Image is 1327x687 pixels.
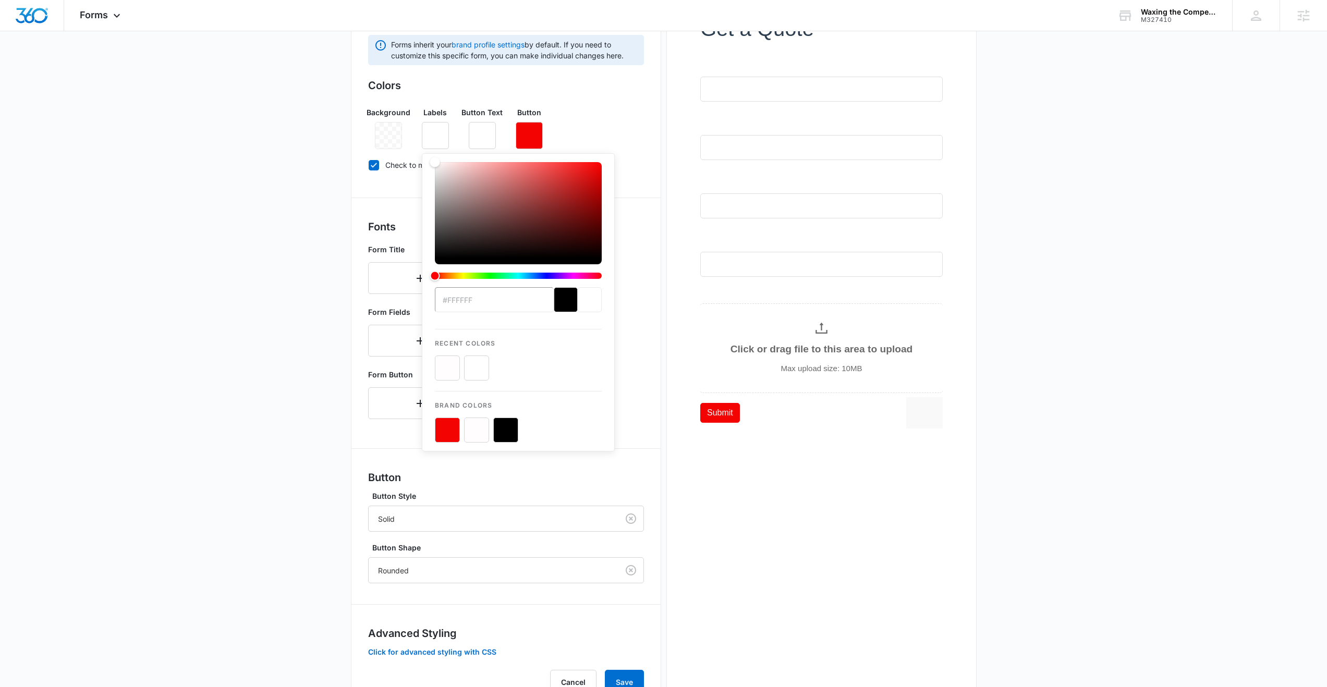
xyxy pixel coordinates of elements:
[623,510,639,527] button: Clear
[423,107,447,118] p: Labels
[368,219,644,235] h3: Fonts
[435,329,602,348] p: Recent Colors
[80,9,108,20] span: Forms
[516,122,543,149] button: Remove
[368,160,644,170] label: Check to make background transparent
[469,122,496,149] button: Remove
[367,107,410,118] p: Background
[435,162,602,287] div: color-picker
[1141,16,1217,23] div: account id
[368,625,644,641] h3: Advanced Styling
[368,78,644,93] h3: Colors
[435,273,602,279] div: Hue
[435,162,602,258] div: Color
[7,392,33,401] span: Submit
[372,490,648,501] label: Button Style
[206,381,339,412] iframe: reCAPTCHA
[391,39,638,61] span: Forms inherit your by default. If you need to customize this specific form, you can make individu...
[452,40,525,49] a: brand profile settings
[435,162,602,443] div: color-picker-container
[578,287,602,312] div: current color selection
[368,369,472,380] p: Form Button
[554,287,578,312] div: previous color
[461,107,503,118] p: Button Text
[1141,8,1217,16] div: account name
[368,306,472,317] p: Form Fields
[368,470,644,485] h3: Button
[435,391,602,410] p: Brand Colors
[368,244,472,255] p: Form Title
[368,648,496,656] button: Click for advanced styling with CSS
[517,107,541,118] p: Button
[623,562,639,579] button: Clear
[435,287,554,312] input: color-picker-input
[422,122,449,149] button: Remove
[372,542,648,553] label: Button Shape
